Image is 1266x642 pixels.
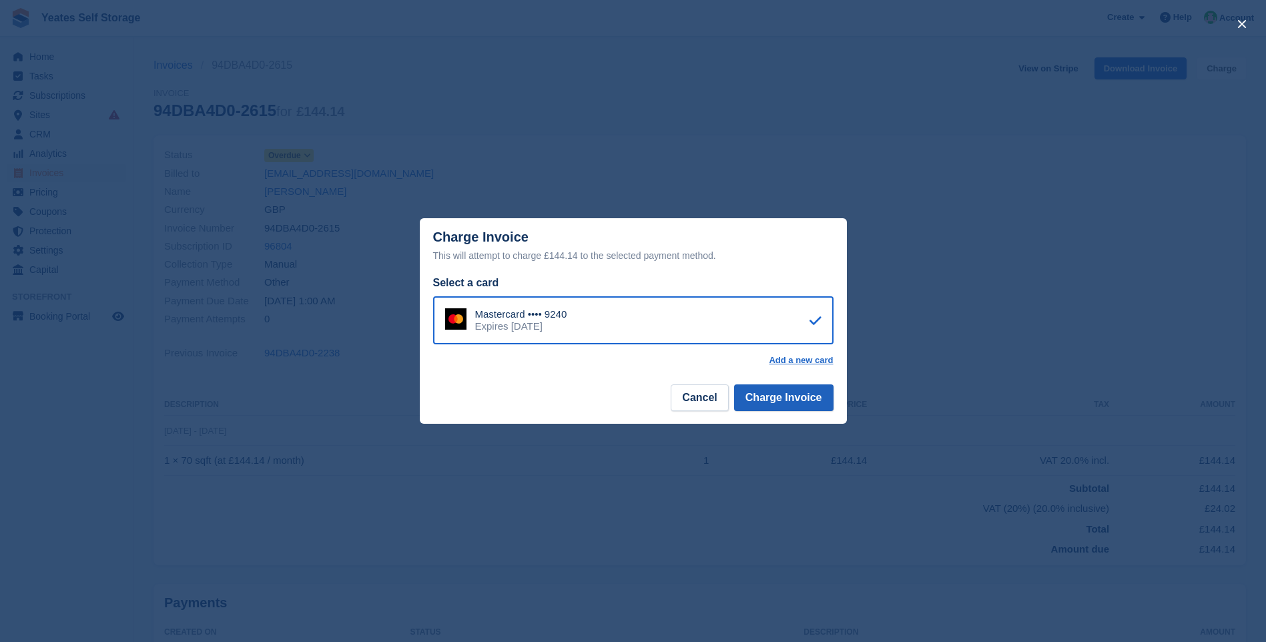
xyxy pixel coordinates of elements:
div: Mastercard •••• 9240 [475,308,567,320]
div: Expires [DATE] [475,320,567,332]
div: Charge Invoice [433,230,834,264]
div: This will attempt to charge £144.14 to the selected payment method. [433,248,834,264]
img: Mastercard Logo [445,308,466,330]
div: Select a card [433,275,834,291]
button: close [1231,13,1253,35]
a: Add a new card [769,355,833,366]
button: Charge Invoice [734,384,834,411]
button: Cancel [671,384,728,411]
